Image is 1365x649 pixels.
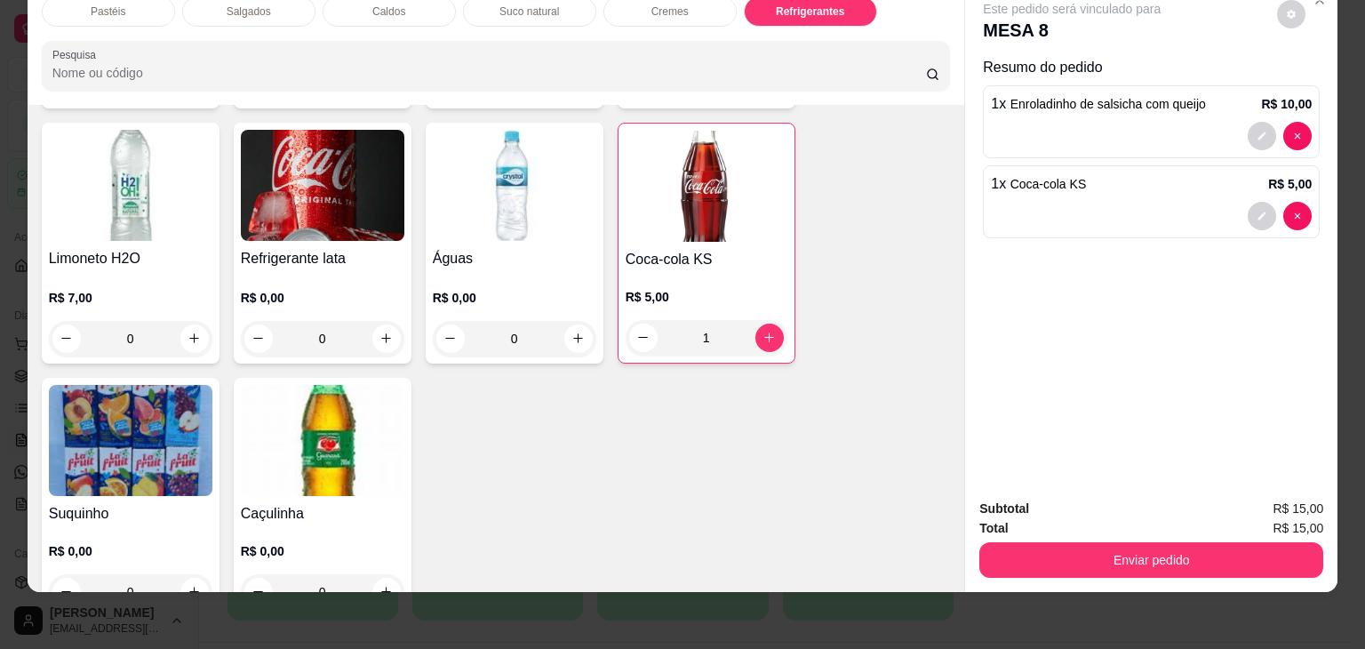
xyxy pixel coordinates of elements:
[983,57,1320,78] p: Resumo do pedido
[1010,177,1087,191] span: Coca-cola KS
[979,521,1008,535] strong: Total
[1283,122,1312,150] button: decrease-product-quantity
[49,503,212,525] h4: Suquinho
[1283,202,1312,230] button: decrease-product-quantity
[983,18,1161,43] p: MESA 8
[241,248,404,269] h4: Refrigerante lata
[991,93,1206,115] p: 1 x
[433,248,596,269] h4: Águas
[626,249,787,270] h4: Coca-cola KS
[499,4,559,19] p: Suco natural
[49,385,212,496] img: product-image
[433,130,596,241] img: product-image
[52,64,926,82] input: Pesquisa
[49,542,212,560] p: R$ 0,00
[241,503,404,525] h4: Caçulinha
[1273,518,1323,538] span: R$ 15,00
[1010,97,1206,111] span: Enroladinho de salsicha com queijo
[241,289,404,307] p: R$ 0,00
[1268,175,1312,193] p: R$ 5,00
[241,542,404,560] p: R$ 0,00
[626,131,787,242] img: product-image
[180,324,209,353] button: increase-product-quantity
[91,4,125,19] p: Pastéis
[52,47,102,62] label: Pesquisa
[52,324,81,353] button: decrease-product-quantity
[227,4,271,19] p: Salgados
[776,4,844,19] p: Refrigerantes
[1248,122,1276,150] button: decrease-product-quantity
[1248,202,1276,230] button: decrease-product-quantity
[979,542,1323,578] button: Enviar pedido
[629,324,658,352] button: decrease-product-quantity
[49,289,212,307] p: R$ 7,00
[1261,95,1312,113] p: R$ 10,00
[241,385,404,496] img: product-image
[433,289,596,307] p: R$ 0,00
[49,130,212,241] img: product-image
[991,173,1086,195] p: 1 x
[626,288,787,306] p: R$ 5,00
[651,4,689,19] p: Cremes
[755,324,784,352] button: increase-product-quantity
[241,130,404,241] img: product-image
[49,248,212,269] h4: Limoneto H2O
[1273,499,1323,518] span: R$ 15,00
[979,501,1029,516] strong: Subtotal
[372,4,405,19] p: Caldos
